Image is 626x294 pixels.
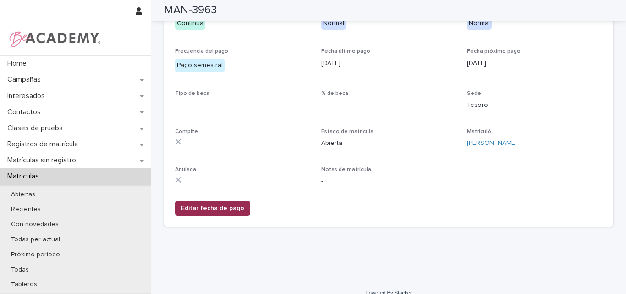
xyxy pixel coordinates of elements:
[175,49,228,54] span: Frecuencia del pago
[321,17,346,30] div: Normal
[467,59,602,68] p: [DATE]
[175,91,209,96] span: Tipo de beca
[467,49,521,54] span: Fecha próximo pago
[7,30,101,48] img: WPrjXfSUmiLcdUfaYY4Q
[4,191,43,199] p: Abiertas
[467,100,602,110] p: Tesoro
[4,75,48,84] p: Campañas
[4,156,83,165] p: Matrículas sin registro
[4,59,34,68] p: Home
[4,172,46,181] p: Matriculas
[175,100,310,110] p: -
[4,108,48,116] p: Contactos
[321,177,456,186] p: -
[4,221,66,228] p: Con novedades
[321,139,456,148] p: Abierta
[321,49,370,54] span: Fecha último pago
[321,100,456,110] p: -
[4,251,67,259] p: Próximo período
[467,17,492,30] div: Normal
[4,236,67,244] p: Todas per actual
[321,91,348,96] span: % de beca
[175,201,250,216] button: Editar fecha de pago
[175,17,205,30] div: Continúa
[164,4,217,17] h2: MAN-3963
[4,205,48,213] p: Recientes
[467,91,481,96] span: Sede
[175,167,196,172] span: Anulada
[467,139,517,148] a: [PERSON_NAME]
[175,129,198,134] span: Compite
[321,167,371,172] span: Notas de matrícula
[4,124,70,133] p: Clases de prueba
[4,92,52,100] p: Interesados
[4,281,44,288] p: Tableros
[4,140,85,149] p: Registros de matrícula
[467,129,491,134] span: Matriculó
[321,129,373,134] span: Estado de matrícula
[175,59,225,72] div: Pago semestral
[4,266,36,274] p: Todas
[181,204,244,213] span: Editar fecha de pago
[321,59,456,68] p: [DATE]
